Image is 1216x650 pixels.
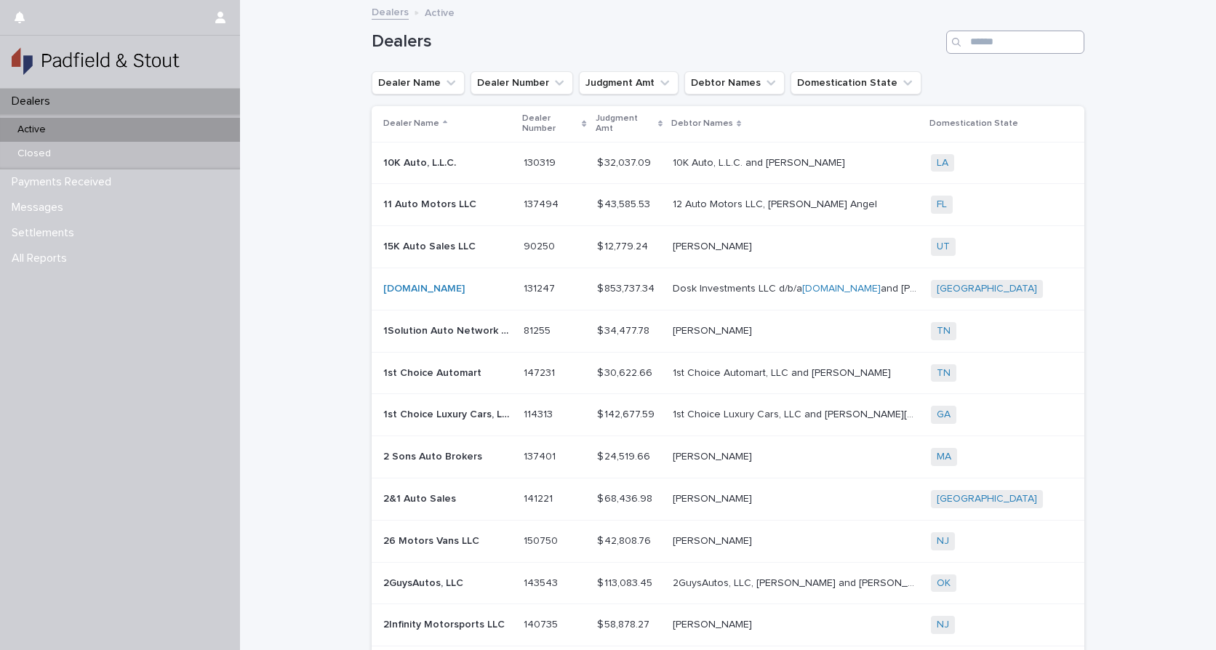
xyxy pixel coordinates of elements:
p: Messages [6,201,75,214]
p: [PERSON_NAME] [673,490,755,505]
p: Domestication State [929,116,1018,132]
p: Dosk Investments LLC d/b/a and [PERSON_NAME] [673,280,922,295]
p: 2 Sons Auto Brokers [383,448,485,463]
p: [PERSON_NAME] [673,322,755,337]
p: 147231 [524,364,558,380]
p: Closed [6,148,63,160]
tr: 1st Choice Luxury Cars, LLC1st Choice Luxury Cars, LLC 114313114313 $ 142,677.59$ 142,677.59 1st ... [372,394,1084,436]
p: 150750 [524,532,561,547]
p: 137494 [524,196,561,211]
p: $ 24,519.66 [597,448,653,463]
p: [PERSON_NAME] [673,448,755,463]
p: 81255 [524,322,553,337]
p: All Reports [6,252,79,265]
p: 137401 [524,448,559,463]
p: 15K Auto Sales LLC [383,238,479,253]
p: $ 12,779.24 [597,238,651,253]
p: Dealer Number [522,111,578,137]
p: 10K Auto, L.L.C. [383,154,459,169]
a: Dealers [372,3,409,20]
p: 1st Choice Luxury Cars, LLC and [PERSON_NAME][DEMOGRAPHIC_DATA] [673,406,922,421]
button: Dealer Name [372,71,465,95]
a: FL [937,198,947,211]
p: 2GuysAutos, LLC [383,574,466,590]
p: 1st Choice Automart, LLC and [PERSON_NAME] [673,364,894,380]
p: 2Infinity Motorsports LLC [383,616,508,631]
button: Domestication State [791,71,921,95]
p: 1st Choice Luxury Cars, LLC [383,406,515,421]
a: TN [937,367,951,380]
p: 1st Choice Automart [383,364,484,380]
a: TN [937,325,951,337]
p: $ 34,477.78 [597,322,652,337]
a: MA [937,451,951,463]
tr: 11 Auto Motors LLC11 Auto Motors LLC 137494137494 $ 43,585.53$ 43,585.53 12 Auto Motors LLC, [PER... [372,184,1084,226]
p: Debtor Names [671,116,733,132]
p: $ 42,808.76 [597,532,654,547]
input: Search [946,31,1084,54]
p: Settlements [6,226,86,240]
button: Dealer Number [471,71,573,95]
p: 131247 [524,280,558,295]
p: $ 113,083.45 [597,574,655,590]
a: [DOMAIN_NAME] [383,284,465,294]
tr: 15K Auto Sales LLC15K Auto Sales LLC 9025090250 $ 12,779.24$ 12,779.24 [PERSON_NAME][PERSON_NAME] UT [372,226,1084,268]
p: 12 Auto Motors LLC, [PERSON_NAME] Angel [673,196,880,211]
tr: 10K Auto, L.L.C.10K Auto, L.L.C. 130319130319 $ 32,037.09$ 32,037.09 10K Auto, L.L.C. and [PERSON... [372,142,1084,184]
p: 141221 [524,490,556,505]
p: $ 43,585.53 [597,196,653,211]
p: $ 58,878.27 [597,616,652,631]
a: [DOMAIN_NAME] [802,284,881,294]
p: Judgment Amt [596,111,655,137]
p: [PERSON_NAME] [673,616,755,631]
tr: 2&1 Auto Sales2&1 Auto Sales 141221141221 $ 68,436.98$ 68,436.98 [PERSON_NAME][PERSON_NAME] [GEOG... [372,478,1084,520]
p: Dealer Name [383,116,439,132]
p: 114313 [524,406,556,421]
tr: 2Infinity Motorsports LLC2Infinity Motorsports LLC 140735140735 $ 58,878.27$ 58,878.27 [PERSON_NA... [372,604,1084,646]
tr: 2GuysAutos, LLC2GuysAutos, LLC 143543143543 $ 113,083.45$ 113,083.45 2GuysAutos, LLC, [PERSON_NAM... [372,562,1084,604]
a: NJ [937,535,949,547]
a: OK [937,577,951,590]
p: 130319 [524,154,559,169]
p: 2GuysAutos, LLC, Jordan Macias Ramos and Jesus Alfredo Soto-Parra [673,574,922,590]
a: NJ [937,619,949,631]
a: LA [937,157,948,169]
h1: Dealers [372,31,940,52]
p: Dealers [6,95,62,108]
p: 11 Auto Motors LLC [383,196,479,211]
p: [PERSON_NAME] [673,238,755,253]
img: gSPaZaQw2XYDTaYHK8uQ [12,47,180,76]
tr: 1Solution Auto Network LLC1Solution Auto Network LLC 8125581255 $ 34,477.78$ 34,477.78 [PERSON_NA... [372,310,1084,352]
p: $ 142,677.59 [597,406,657,421]
a: GA [937,409,951,421]
p: $ 853,737.34 [597,280,657,295]
p: 26 Motors Vans LLC [383,532,482,547]
p: Active [425,4,455,20]
p: 143543 [524,574,561,590]
a: [GEOGRAPHIC_DATA] [937,493,1037,505]
tr: 26 Motors Vans LLC26 Motors Vans LLC 150750150750 $ 42,808.76$ 42,808.76 [PERSON_NAME][PERSON_NAM... [372,520,1084,562]
p: 140735 [524,616,561,631]
p: 90250 [524,238,558,253]
a: UT [937,241,950,253]
a: [GEOGRAPHIC_DATA] [937,283,1037,295]
tr: 1st Choice Automart1st Choice Automart 147231147231 $ 30,622.66$ 30,622.66 1st Choice Automart, L... [372,352,1084,394]
button: Debtor Names [684,71,785,95]
tr: 2 Sons Auto Brokers2 Sons Auto Brokers 137401137401 $ 24,519.66$ 24,519.66 [PERSON_NAME][PERSON_N... [372,436,1084,478]
button: Judgment Amt [579,71,679,95]
p: 1Solution Auto Network LLC [383,322,515,337]
p: [PERSON_NAME] [673,532,755,547]
p: $ 32,037.09 [597,154,654,169]
p: Payments Received [6,175,123,189]
p: $ 68,436.98 [597,490,655,505]
tr: [DOMAIN_NAME] 131247131247 $ 853,737.34$ 853,737.34 Dosk Investments LLC d/b/a[DOMAIN_NAME]and [P... [372,268,1084,310]
p: 2&1 Auto Sales [383,490,459,505]
p: 10K Auto, L.L.C. and [PERSON_NAME] [673,154,848,169]
p: Active [6,124,57,136]
p: $ 30,622.66 [597,364,655,380]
